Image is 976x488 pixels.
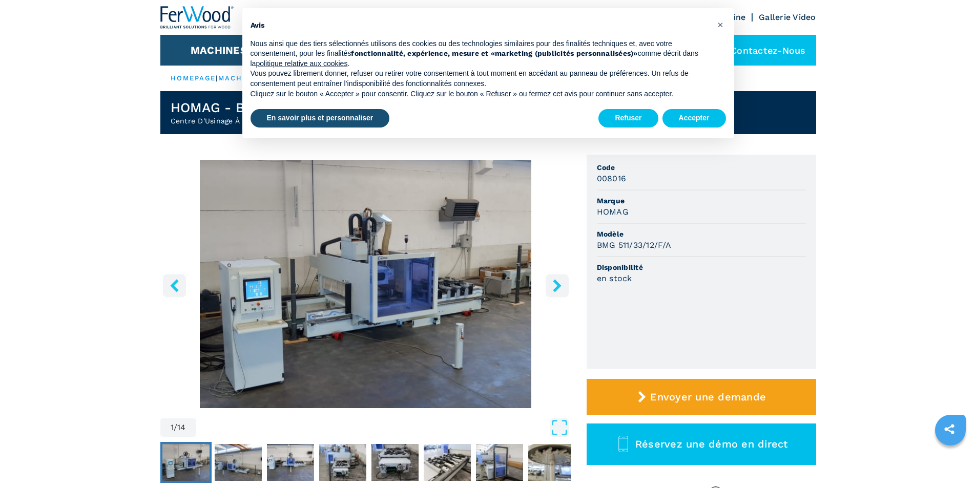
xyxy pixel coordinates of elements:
[160,6,234,29] img: Ferwood
[369,442,421,483] button: Go to Slide 5
[163,274,186,297] button: left-button
[597,272,632,284] h3: en stock
[265,442,316,483] button: Go to Slide 3
[759,12,816,22] a: Gallerie Video
[267,444,314,481] img: fa7e6aba78aab7f999e95e455cd8a2cf
[597,162,806,173] span: Code
[474,442,525,483] button: Go to Slide 7
[160,442,212,483] button: Go to Slide 1
[650,391,766,403] span: Envoyer une demande
[371,444,419,481] img: 0af9e3daf7b2aa148b51c38d9c2d2f85
[597,229,806,239] span: Modèle
[662,109,726,128] button: Accepter
[597,239,671,251] h3: BMG 511/33/12/F/A
[597,173,627,184] h3: 008016
[218,74,262,82] a: machines
[177,423,186,432] span: 14
[215,444,262,481] img: 7ccac67f8e1c3ddf228af47ef6c5afa1
[199,418,569,437] button: Open Fullscreen
[160,160,571,408] div: Go to Slide 1
[251,69,710,89] p: Vous pouvez librement donner, refuser ou retirer votre consentement à tout moment en accédant au ...
[213,442,264,483] button: Go to Slide 2
[528,444,575,481] img: 56575d1d05e842a42df758f6bf02af4f
[160,442,571,483] nav: Thumbnail Navigation
[635,438,788,450] span: Réservez une démo en direct
[171,116,357,126] h2: Centre D'Usinage À 5 Axes
[526,442,577,483] button: Go to Slide 8
[424,444,471,481] img: 91c08a9aeeabad615a87f0fb2bfcdfc7
[162,444,210,481] img: 7a71e5b7a3b727f63c6d8f89c460cde0
[932,442,968,480] iframe: Chat
[251,89,710,99] p: Cliquez sur le bouton « Accepter » pour consentir. Cliquez sur le bouton « Refuser » ou fermez ce...
[597,206,629,218] h3: HOMAG
[351,49,637,57] strong: fonctionnalité, expérience, mesure et «marketing (publicités personnalisées)»
[171,99,357,116] h1: HOMAG - BMG 511/33/12/F/A
[587,423,816,465] button: Réservez une démo en direct
[598,109,658,128] button: Refuser
[251,109,390,128] button: En savoir plus et personnaliser
[717,18,723,31] span: ×
[597,262,806,272] span: Disponibilité
[216,74,218,82] span: |
[174,423,177,432] span: /
[705,35,816,66] div: Contactez-nous
[251,39,710,69] p: Nous ainsi que des tiers sélectionnés utilisons des cookies ou des technologies similaires pour d...
[937,416,962,442] a: sharethis
[251,20,710,31] h2: Avis
[171,423,174,432] span: 1
[191,44,247,56] button: Machines
[256,59,347,68] a: politique relative aux cookies
[713,16,729,33] button: Fermer cet avis
[317,442,368,483] button: Go to Slide 4
[587,379,816,415] button: Envoyer une demande
[597,196,806,206] span: Marque
[546,274,569,297] button: right-button
[476,444,523,481] img: 1ecf155a75ff06bc8627244eb42c2236
[171,74,216,82] a: HOMEPAGE
[319,444,366,481] img: da4505db4fd714c0904cb74765ce459c
[160,160,571,408] img: Centre D'Usinage À 5 Axes HOMAG BMG 511/33/12/F/A
[422,442,473,483] button: Go to Slide 6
